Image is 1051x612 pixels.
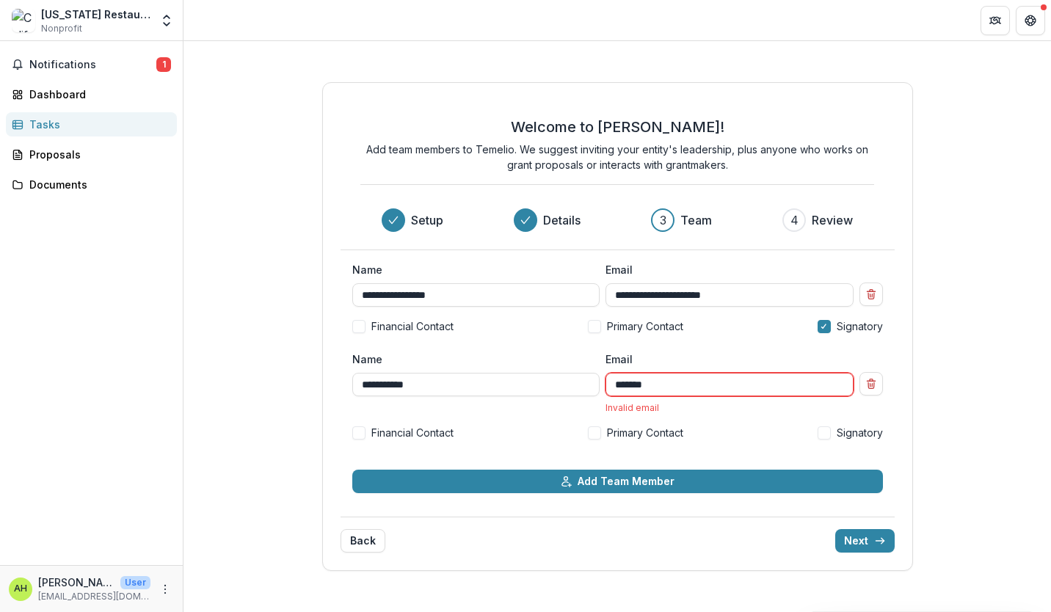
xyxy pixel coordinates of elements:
button: Next [835,529,895,553]
span: Primary Contact [607,318,683,334]
h3: Review [812,211,853,229]
p: Add team members to Temelio. We suggest inviting your entity's leadership, plus anyone who works ... [360,142,874,172]
p: [PERSON_NAME] [38,575,114,590]
div: Alycia Harshfield [14,584,27,594]
h3: Details [543,211,581,229]
label: Email [605,262,845,277]
div: [US_STATE] Restaurant Association Educational Foundation (CRAF) [41,7,150,22]
span: 1 [156,57,171,72]
div: Invalid email [605,402,854,413]
h3: Team [680,211,712,229]
div: 3 [660,211,666,229]
button: Remove team member [859,283,883,306]
div: Documents [29,177,165,192]
button: Partners [981,6,1010,35]
label: Name [352,262,592,277]
div: 4 [790,211,799,229]
div: Proposals [29,147,165,162]
a: Documents [6,172,177,197]
h2: Welcome to [PERSON_NAME]! [511,118,724,136]
img: California Restaurant Association Educational Foundation (CRAF) [12,9,35,32]
button: Remove team member [859,372,883,396]
span: Primary Contact [607,425,683,440]
span: Signatory [837,318,883,334]
a: Dashboard [6,82,177,106]
button: More [156,580,174,598]
button: Back [341,529,385,553]
div: Dashboard [29,87,165,102]
div: Progress [382,208,853,232]
span: Nonprofit [41,22,82,35]
div: Tasks [29,117,165,132]
p: [EMAIL_ADDRESS][DOMAIN_NAME] [38,590,150,603]
button: Notifications1 [6,53,177,76]
span: Notifications [29,59,156,71]
a: Tasks [6,112,177,136]
label: Name [352,351,592,367]
label: Email [605,351,845,367]
span: Signatory [837,425,883,440]
span: Financial Contact [371,318,454,334]
span: Financial Contact [371,425,454,440]
button: Add Team Member [352,470,883,493]
p: User [120,576,150,589]
a: Proposals [6,142,177,167]
h3: Setup [411,211,443,229]
button: Get Help [1016,6,1045,35]
button: Open entity switcher [156,6,177,35]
